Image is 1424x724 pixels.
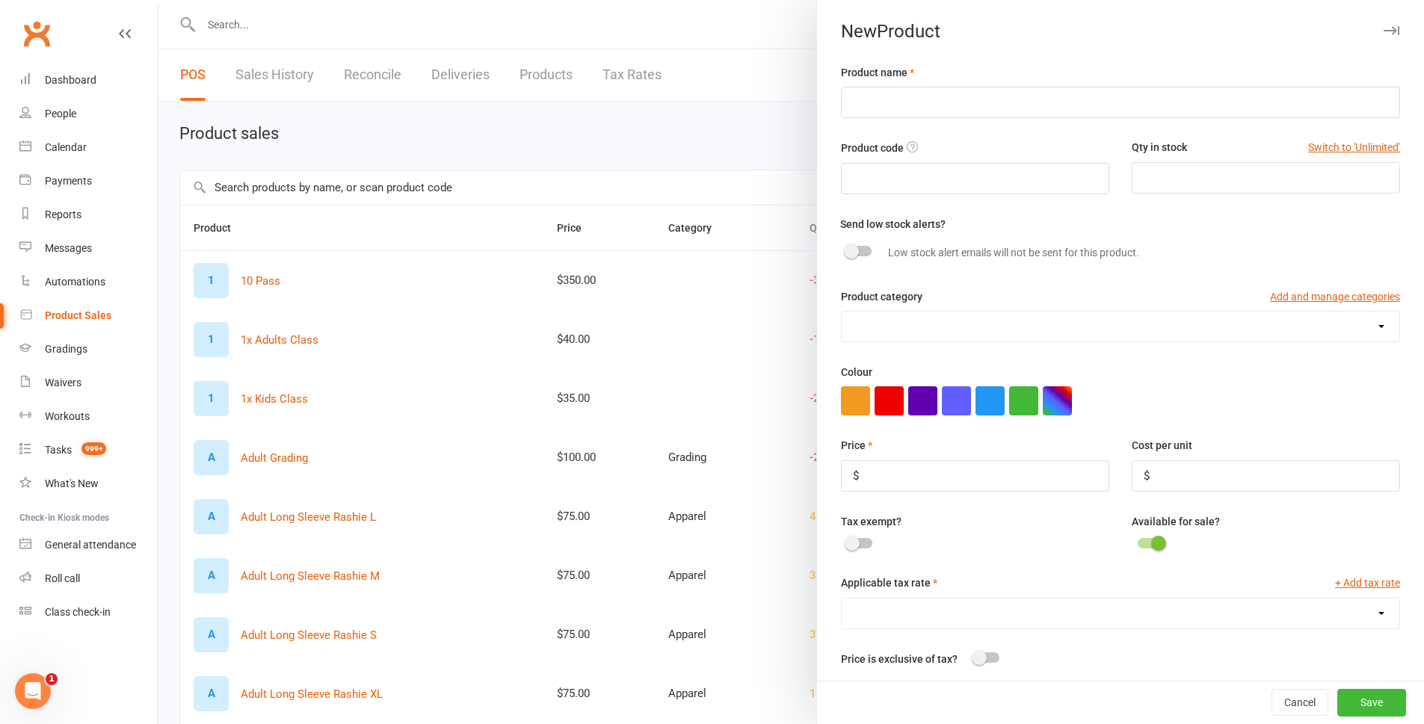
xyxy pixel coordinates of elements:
[841,513,901,530] label: Tax exempt?
[888,244,1139,261] label: Low stock alert emails will not be sent for this product.
[19,366,158,400] a: Waivers
[1132,513,1220,530] label: Available for sale?
[19,265,158,299] a: Automations
[19,467,158,501] a: What's New
[817,21,1424,42] div: New Product
[19,562,158,595] a: Roll call
[45,208,81,220] div: Reports
[19,232,158,265] a: Messages
[1132,139,1187,155] label: Qty in stock
[1132,437,1192,454] label: Cost per unit
[45,477,99,489] div: What's New
[1144,467,1150,485] div: $
[841,364,872,380] label: Colour
[19,595,158,629] a: Class kiosk mode
[81,442,106,455] span: 999+
[841,288,922,305] label: Product category
[1308,139,1400,155] button: Switch to 'Unlimited'
[841,437,872,454] label: Price
[15,673,51,709] iframe: Intercom live chat
[19,433,158,467] a: Tasks 999+
[46,673,58,685] span: 1
[19,97,158,131] a: People
[45,74,96,86] div: Dashboard
[19,164,158,198] a: Payments
[19,528,158,562] a: General attendance kiosk mode
[45,539,136,551] div: General attendance
[45,309,111,321] div: Product Sales
[1337,690,1406,717] button: Save
[19,64,158,97] a: Dashboard
[853,467,859,485] div: $
[19,400,158,433] a: Workouts
[1272,690,1328,717] button: Cancel
[841,651,958,667] label: Price is exclusive of tax?
[45,572,80,584] div: Roll call
[841,140,904,156] label: Product code
[841,575,937,591] label: Applicable tax rate
[45,242,92,254] div: Messages
[19,131,158,164] a: Calendar
[45,175,92,187] div: Payments
[18,15,55,52] a: Clubworx
[840,216,946,232] label: Send low stock alerts?
[45,276,105,288] div: Automations
[45,377,81,389] div: Waivers
[1270,288,1400,305] button: Add and manage categories
[45,410,90,422] div: Workouts
[1335,575,1400,591] button: + Add tax rate
[45,343,87,355] div: Gradings
[841,64,914,81] label: Product name
[19,332,158,366] a: Gradings
[19,198,158,232] a: Reports
[45,444,72,456] div: Tasks
[45,108,76,120] div: People
[45,141,87,153] div: Calendar
[45,606,111,618] div: Class check-in
[19,299,158,332] a: Product Sales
